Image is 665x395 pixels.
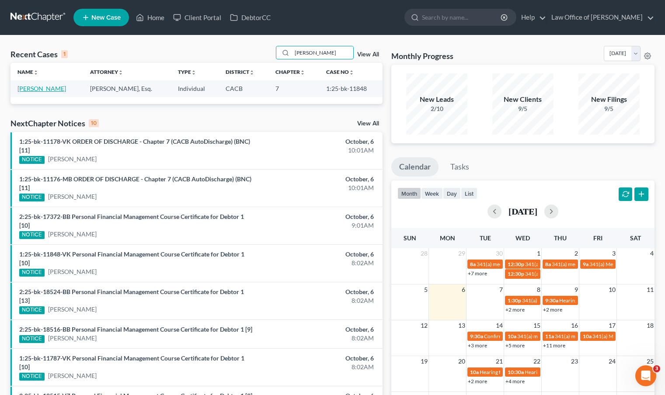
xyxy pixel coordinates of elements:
a: DebtorCC [226,10,275,25]
span: 9 [574,284,579,295]
td: [PERSON_NAME], Esq. [83,80,171,97]
div: 10:01AM [261,146,374,155]
a: +7 more [468,270,487,277]
a: Typeunfold_more [178,69,196,75]
a: [PERSON_NAME] [48,305,97,314]
span: 10:30a [508,369,524,375]
span: 3 [653,365,660,372]
span: 20 [457,356,466,367]
h3: Monthly Progress [391,51,453,61]
a: 1:25-bk-11787-VK Personal Financial Management Course Certificate for Debtor 1 [10] [19,354,244,371]
span: 8a [470,261,476,267]
span: 341(a) meeting for [PERSON_NAME] [555,333,639,340]
span: 341(a) meeting for [552,261,594,267]
input: Search by name... [292,46,353,59]
a: View All [357,121,379,127]
div: 10:01AM [261,184,374,192]
span: 1 [536,248,541,259]
div: 10 [89,119,99,127]
td: 1:25-bk-11848 [319,80,383,97]
a: +2 more [505,306,525,313]
span: 12:30p [508,270,524,277]
i: unfold_more [349,70,354,75]
div: 2/10 [406,104,467,113]
a: Districtunfold_more [226,69,254,75]
a: Law Office of [PERSON_NAME] [547,10,654,25]
a: Attorneyunfold_more [90,69,123,75]
a: 1:25-bk-11176-MB ORDER OF DISCHARGE - Chapter 7 (CACB AutoDischarge) (BNC) [11] [19,175,251,191]
a: +4 more [505,378,525,385]
div: 8:02AM [261,259,374,267]
div: New Filings [578,94,640,104]
div: NOTICE [19,335,45,343]
span: New Case [91,14,121,21]
a: +2 more [468,378,487,385]
div: 9:01AM [261,221,374,230]
div: NOTICE [19,269,45,277]
a: Calendar [391,157,439,177]
span: 22 [533,356,541,367]
span: 9:30a [545,297,558,304]
span: 7 [498,284,504,295]
a: View All [357,52,379,58]
span: 11 [646,284,655,295]
div: 1 [61,50,68,58]
span: 10a [508,333,516,340]
span: 12:30p [508,261,524,267]
span: 10 [608,284,616,295]
div: New Clients [492,94,554,104]
div: Recent Cases [10,49,68,59]
span: 15 [533,320,541,331]
span: 13 [457,320,466,331]
a: [PERSON_NAME] [48,230,97,239]
div: October, 6 [261,250,374,259]
span: 8 [536,284,541,295]
span: 29 [457,248,466,259]
a: [PERSON_NAME] [48,155,97,163]
a: +5 more [505,342,525,349]
h2: [DATE] [508,207,537,216]
a: 2:25-bk-18524-BB Personal Financial Management Course Certificate for Debtor 1 [13] [19,288,244,304]
a: 2:25-bk-17372-BB Personal Financial Management Course Certificate for Debtor 1 [10] [19,213,244,229]
div: NOTICE [19,194,45,201]
a: 2:25-bk-18516-BB Personal Financial Management Course Certificate for Debtor 1 [9] [19,326,252,333]
span: Sun [404,234,416,242]
span: 341(a) meeting for [PERSON_NAME] [522,297,606,304]
div: 8:02AM [261,334,374,343]
a: Tasks [442,157,477,177]
a: [PERSON_NAME] [48,267,97,276]
a: +11 more [543,342,565,349]
input: Search by name... [422,9,502,25]
span: 9:30a [470,333,483,340]
span: 12 [420,320,428,331]
span: 4 [649,248,655,259]
span: 341(a) meeting for [PERSON_NAME] [477,261,561,267]
span: Mon [440,234,455,242]
i: unfold_more [300,70,305,75]
div: October, 6 [261,288,374,296]
span: 25 [646,356,655,367]
span: 28 [420,248,428,259]
a: Case Nounfold_more [326,69,354,75]
div: 9/5 [492,104,554,113]
span: 341(a) meeting for [PERSON_NAME] [517,333,602,340]
span: 9a [583,261,588,267]
i: unfold_more [33,70,38,75]
div: October, 6 [261,175,374,184]
div: October, 6 [261,354,374,363]
span: 341(a) Meeting for [PERSON_NAME] [525,261,610,267]
a: 1:25-bk-11178-VK ORDER OF DISCHARGE - Chapter 7 (CACB AutoDischarge) (BNC) [11] [19,138,250,154]
a: [PERSON_NAME] [48,192,97,201]
a: Help [517,10,546,25]
span: 3 [611,248,616,259]
span: Confirmation hearing for [PERSON_NAME] [484,333,583,340]
div: October, 6 [261,212,374,221]
span: 8a [545,261,551,267]
span: 21 [495,356,504,367]
div: NOTICE [19,373,45,381]
span: 10a [583,333,592,340]
span: Tue [480,234,491,242]
span: 18 [646,320,655,331]
span: 341(a) Meeting for [PERSON_NAME] [525,270,610,277]
span: 10a [470,369,479,375]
